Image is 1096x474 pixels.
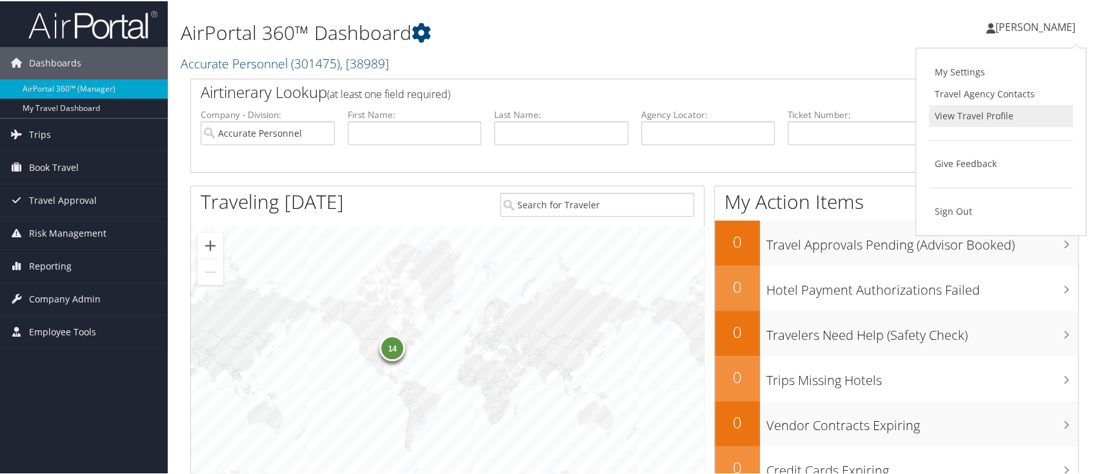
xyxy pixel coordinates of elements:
[201,80,994,102] h2: Airtinerary Lookup
[766,273,1078,298] h3: Hotel Payment Authorizations Failed
[715,355,1078,400] a: 0Trips Missing Hotels
[500,192,694,215] input: Search for Traveler
[29,315,96,347] span: Employee Tools
[641,107,775,120] label: Agency Locator:
[929,60,1073,82] a: My Settings
[181,54,389,71] a: Accurate Personnel
[197,258,223,284] button: Zoom out
[715,187,1078,214] h1: My Action Items
[327,86,450,100] span: (at least one field required)
[29,150,79,183] span: Book Travel
[494,107,628,120] label: Last Name:
[380,334,406,360] div: 14
[29,183,97,215] span: Travel Approval
[715,230,760,252] h2: 0
[29,117,51,150] span: Trips
[929,199,1073,221] a: Sign Out
[715,410,760,432] h2: 0
[201,187,344,214] h1: Traveling [DATE]
[29,46,81,78] span: Dashboards
[766,319,1078,343] h3: Travelers Need Help (Safety Check)
[929,152,1073,173] a: Give Feedback
[29,216,106,248] span: Risk Management
[197,232,223,257] button: Zoom in
[28,8,157,39] img: airportal-logo.png
[986,6,1088,45] a: [PERSON_NAME]
[766,364,1078,388] h3: Trips Missing Hotels
[201,107,335,120] label: Company - Division:
[766,409,1078,433] h3: Vendor Contracts Expiring
[715,264,1078,310] a: 0Hotel Payment Authorizations Failed
[766,228,1078,253] h3: Travel Approvals Pending (Advisor Booked)
[291,54,340,71] span: ( 301475 )
[348,107,482,120] label: First Name:
[29,249,72,281] span: Reporting
[929,104,1073,126] a: View Travel Profile
[715,400,1078,445] a: 0Vendor Contracts Expiring
[715,320,760,342] h2: 0
[340,54,389,71] span: , [ 38989 ]
[181,18,786,45] h1: AirPortal 360™ Dashboard
[715,219,1078,264] a: 0Travel Approvals Pending (Advisor Booked)
[715,310,1078,355] a: 0Travelers Need Help (Safety Check)
[715,365,760,387] h2: 0
[29,282,101,314] span: Company Admin
[995,19,1075,33] span: [PERSON_NAME]
[715,275,760,297] h2: 0
[788,107,922,120] label: Ticket Number:
[929,82,1073,104] a: Travel Agency Contacts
